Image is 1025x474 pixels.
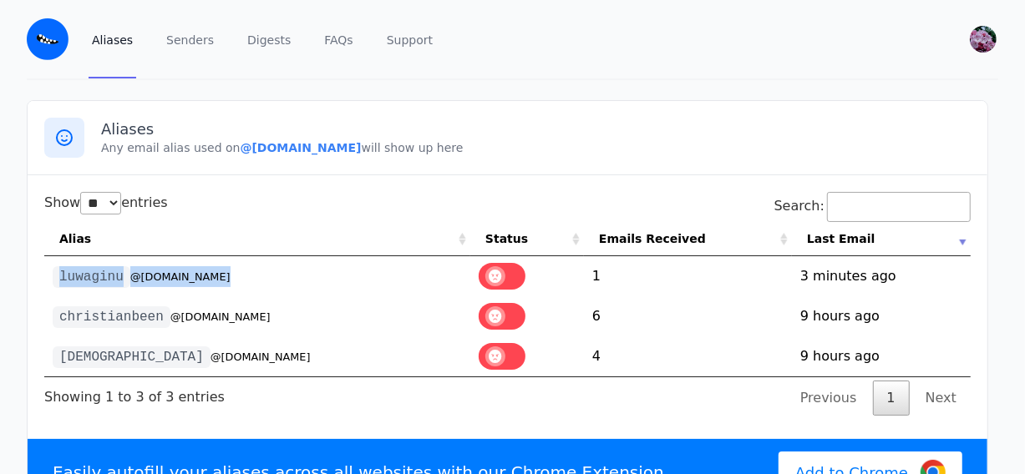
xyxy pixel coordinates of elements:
[911,381,971,416] a: Next
[44,377,225,407] div: Showing 1 to 3 of 3 entries
[53,306,170,328] code: christianbeen
[792,336,971,376] td: 9 hours ago
[130,270,231,283] small: @[DOMAIN_NAME]
[792,256,971,296] td: 3 minutes ago
[873,381,910,416] a: 1
[101,139,971,156] p: Any email alias used on will show up here
[792,222,971,256] th: Last Email: activate to sort column ascending
[827,192,971,222] input: Search:
[53,266,130,288] code: luwaginu
[584,222,792,256] th: Emails Received: activate to sort column ascending
[211,350,311,363] small: @[DOMAIN_NAME]
[968,24,998,54] button: User menu
[27,18,69,60] img: Email Monster
[584,296,792,336] td: 6
[774,198,971,214] label: Search:
[970,26,997,53] img: MorgGan🌹's Avatar
[44,222,470,256] th: Alias: activate to sort column ascending
[584,336,792,376] td: 4
[584,256,792,296] td: 1
[240,141,361,154] b: @[DOMAIN_NAME]
[44,194,168,210] label: Show entries
[80,192,121,214] select: Showentries
[170,310,271,323] small: @[DOMAIN_NAME]
[470,222,584,256] th: Status: activate to sort column ascending
[792,296,971,336] td: 9 hours ago
[53,346,211,368] code: [DEMOGRAPHIC_DATA]
[786,381,871,416] a: Previous
[101,119,971,139] h3: Aliases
